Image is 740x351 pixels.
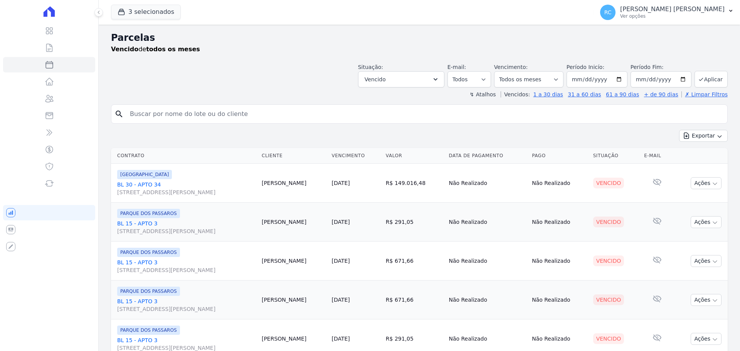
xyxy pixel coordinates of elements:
label: Período Inicío: [567,64,604,70]
a: BL 15 - APTO 3[STREET_ADDRESS][PERSON_NAME] [117,259,256,274]
a: BL 15 - APTO 3[STREET_ADDRESS][PERSON_NAME] [117,220,256,235]
a: ✗ Limpar Filtros [681,91,728,97]
button: RC [PERSON_NAME] [PERSON_NAME] Ver opções [594,2,740,23]
th: E-mail [641,148,673,164]
td: Não Realizado [446,164,529,203]
button: Ações [691,255,721,267]
th: Contrato [111,148,259,164]
div: Vencido [593,178,624,188]
a: [DATE] [331,297,350,303]
a: 1 a 30 dias [533,91,563,97]
h2: Parcelas [111,31,728,45]
label: E-mail: [447,64,466,70]
input: Buscar por nome do lote ou do cliente [125,106,724,122]
span: PARQUE DOS PASSAROS [117,326,180,335]
label: Situação: [358,64,383,70]
td: [PERSON_NAME] [259,164,329,203]
th: Cliente [259,148,329,164]
td: [PERSON_NAME] [259,280,329,319]
a: [DATE] [331,336,350,342]
span: [STREET_ADDRESS][PERSON_NAME] [117,188,256,196]
div: Vencido [593,333,624,344]
span: Vencido [365,75,386,84]
a: 31 a 60 dias [568,91,601,97]
th: Situação [590,148,641,164]
label: Vencidos: [501,91,530,97]
div: Vencido [593,294,624,305]
button: Ações [691,294,721,306]
span: RC [604,10,612,15]
span: [STREET_ADDRESS][PERSON_NAME] [117,227,256,235]
a: BL 15 - APTO 3[STREET_ADDRESS][PERSON_NAME] [117,297,256,313]
p: Ver opções [620,13,725,19]
span: [STREET_ADDRESS][PERSON_NAME] [117,305,256,313]
td: Não Realizado [446,280,529,319]
span: [STREET_ADDRESS][PERSON_NAME] [117,266,256,274]
td: Não Realizado [529,164,590,203]
button: Ações [691,333,721,345]
p: de [111,45,200,54]
span: [GEOGRAPHIC_DATA] [117,170,172,179]
th: Data de Pagamento [446,148,529,164]
th: Pago [529,148,590,164]
a: 61 a 90 dias [606,91,639,97]
span: PARQUE DOS PASSAROS [117,248,180,257]
strong: Vencido [111,45,138,53]
button: Exportar [679,130,728,142]
button: Ações [691,177,721,189]
td: Não Realizado [529,280,590,319]
label: Período Fim: [631,63,691,71]
td: R$ 671,66 [383,280,446,319]
button: Vencido [358,71,444,87]
div: Vencido [593,255,624,266]
a: [DATE] [331,180,350,186]
span: PARQUE DOS PASSAROS [117,209,180,218]
a: [DATE] [331,258,350,264]
p: [PERSON_NAME] [PERSON_NAME] [620,5,725,13]
td: R$ 671,66 [383,242,446,280]
a: BL 30 - APTO 34[STREET_ADDRESS][PERSON_NAME] [117,181,256,196]
span: PARQUE DOS PASSAROS [117,287,180,296]
td: R$ 291,05 [383,203,446,242]
td: [PERSON_NAME] [259,242,329,280]
a: [DATE] [331,219,350,225]
label: ↯ Atalhos [469,91,496,97]
button: Aplicar [695,71,728,87]
a: + de 90 dias [644,91,678,97]
td: Não Realizado [446,242,529,280]
div: Vencido [593,217,624,227]
strong: todos os meses [146,45,200,53]
td: Não Realizado [529,242,590,280]
td: Não Realizado [446,203,529,242]
td: Não Realizado [529,203,590,242]
th: Vencimento [328,148,382,164]
i: search [114,109,124,119]
button: Ações [691,216,721,228]
button: 3 selecionados [111,5,181,19]
label: Vencimento: [494,64,528,70]
td: [PERSON_NAME] [259,203,329,242]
